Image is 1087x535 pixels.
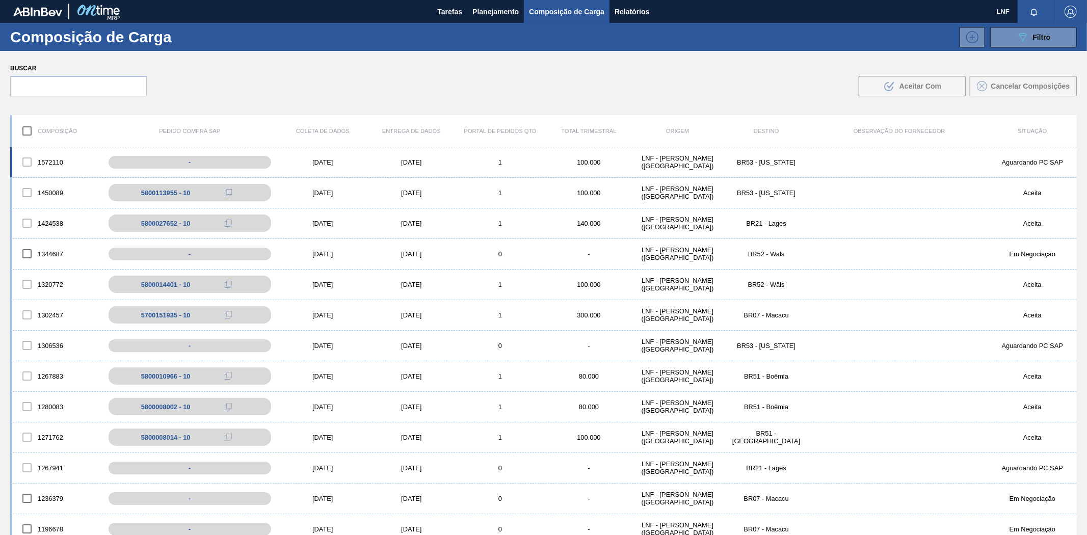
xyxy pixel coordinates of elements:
[722,525,811,533] div: BR07 - Macacu
[498,189,502,197] font: 1
[401,281,421,288] font: [DATE]
[312,158,333,166] font: [DATE]
[642,154,714,170] font: LNF - [PERSON_NAME] ([GEOGRAPHIC_DATA])
[1023,372,1042,380] font: Aceita
[722,158,811,166] div: BR53 - Colorado
[1010,525,1055,533] font: Em Negociação
[991,82,1070,90] font: Cancelar Composições
[141,372,191,380] font: 5800010966 - 10
[642,491,714,506] font: LNF - [PERSON_NAME] ([GEOGRAPHIC_DATA])
[218,400,238,413] div: Copiar
[859,76,966,96] button: Aceitar Com
[437,8,462,16] font: Tarefas
[642,368,714,384] font: LNF - [PERSON_NAME] ([GEOGRAPHIC_DATA])
[312,281,333,288] font: [DATE]
[141,403,191,411] font: 5800008002 - 10
[744,372,788,380] font: BR51 - Boêmia
[401,403,421,411] font: [DATE]
[633,460,722,475] div: LNF - BENTO GONÇALVES (RS)
[498,495,502,502] font: 0
[744,495,789,502] font: BR07 - Macacu
[312,372,333,380] font: [DATE]
[401,372,421,380] font: [DATE]
[579,403,599,411] font: 80.000
[561,128,616,134] font: Total trimestral
[10,65,36,72] font: Buscar
[1065,6,1077,18] img: Sair
[38,434,63,441] font: 1271762
[633,154,722,170] div: LNF - BENTO GONÇALVES (RS)
[498,525,502,533] font: 0
[633,277,722,292] div: LNF - BENTO GONÇALVES (RS)
[38,495,63,502] font: 1236379
[722,430,811,445] div: BR51 - Bohemia
[642,430,714,445] font: LNF - [PERSON_NAME] ([GEOGRAPHIC_DATA])
[472,8,519,16] font: Planejamento
[633,491,722,506] div: LNF - BENTO GONÇALVES (RS)
[218,278,238,290] div: Copiar
[401,525,421,533] font: [DATE]
[498,311,502,319] font: 1
[722,464,811,472] div: BR21 - Lages
[498,372,502,380] font: 1
[464,128,536,134] font: Portal de Pedidos Qtd
[1033,33,1051,41] font: Filtro
[498,281,502,288] font: 1
[642,399,714,414] font: LNF - [PERSON_NAME] ([GEOGRAPHIC_DATA])
[588,495,590,502] font: -
[498,464,502,472] font: 0
[218,217,238,229] div: Copiar
[642,277,714,292] font: LNF - [PERSON_NAME] ([GEOGRAPHIC_DATA])
[159,128,220,134] font: Pedido Compra SAP
[722,372,811,380] div: BR51 - Boêmia
[38,372,63,380] font: 1267883
[577,281,600,288] font: 100.000
[722,311,811,319] div: BR07 - Macacu
[312,311,333,319] font: [DATE]
[141,281,191,288] font: 5800014401 - 10
[382,128,441,134] font: Entrega de dados
[633,246,722,261] div: LNF - BENTO GONÇALVES (RS)
[401,464,421,472] font: [DATE]
[529,8,604,16] font: Composição de Carga
[642,338,714,353] font: LNF - [PERSON_NAME] ([GEOGRAPHIC_DATA])
[633,216,722,231] div: LNF - BENTO GONÇALVES (RS)
[312,189,333,197] font: [DATE]
[577,220,600,227] font: 140.000
[633,338,722,353] div: LNF - BENTO GONÇALVES (RS)
[401,495,421,502] font: [DATE]
[38,311,63,319] font: 1302457
[296,128,350,134] font: Coleta de dados
[498,220,502,227] font: 1
[633,185,722,200] div: LNF - BENTO GONÇALVES (RS)
[218,370,238,382] div: Copiar
[588,464,590,472] font: -
[748,250,784,258] font: BR52 - Wals
[633,399,722,414] div: LNF - BENTO GONÇALVES (RS)
[722,189,811,197] div: BR53 - Colorado
[498,158,502,166] font: 1
[498,434,502,441] font: 1
[312,434,333,441] font: [DATE]
[312,403,333,411] font: [DATE]
[218,431,238,443] div: Copiar
[10,29,172,45] font: Composição de Carga
[401,220,421,227] font: [DATE]
[722,250,811,258] div: BR52 - Wals
[141,434,191,441] font: 5800008014 - 10
[38,403,63,411] font: 1280083
[38,281,63,288] font: 1320772
[38,189,63,197] font: 1450089
[401,158,421,166] font: [DATE]
[141,220,191,227] font: 5800027652 - 10
[401,342,421,350] font: [DATE]
[189,342,191,350] font: -
[38,464,63,472] font: 1267941
[1023,220,1042,227] font: Aceita
[744,403,788,411] font: BR51 - Boêmia
[189,250,191,258] font: -
[577,189,600,197] font: 100.000
[1023,311,1042,319] font: Aceita
[1018,5,1050,19] button: Notificações
[141,189,191,197] font: 5800113955 - 10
